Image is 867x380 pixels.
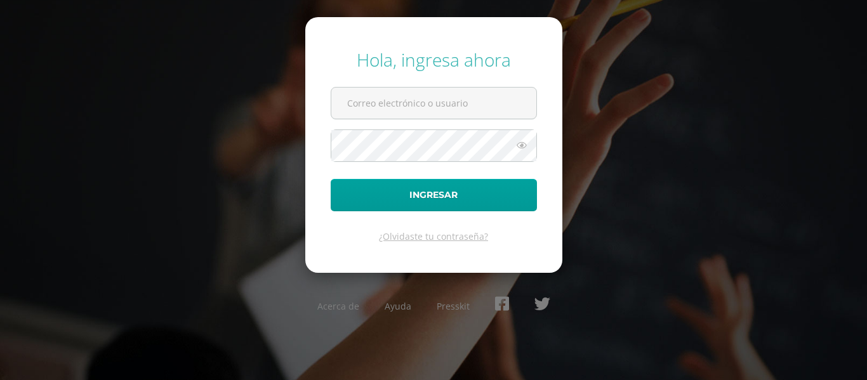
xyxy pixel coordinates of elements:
[385,300,411,312] a: Ayuda
[437,300,470,312] a: Presskit
[379,230,488,242] a: ¿Olvidaste tu contraseña?
[331,179,537,211] button: Ingresar
[331,48,537,72] div: Hola, ingresa ahora
[317,300,359,312] a: Acerca de
[331,88,536,119] input: Correo electrónico o usuario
